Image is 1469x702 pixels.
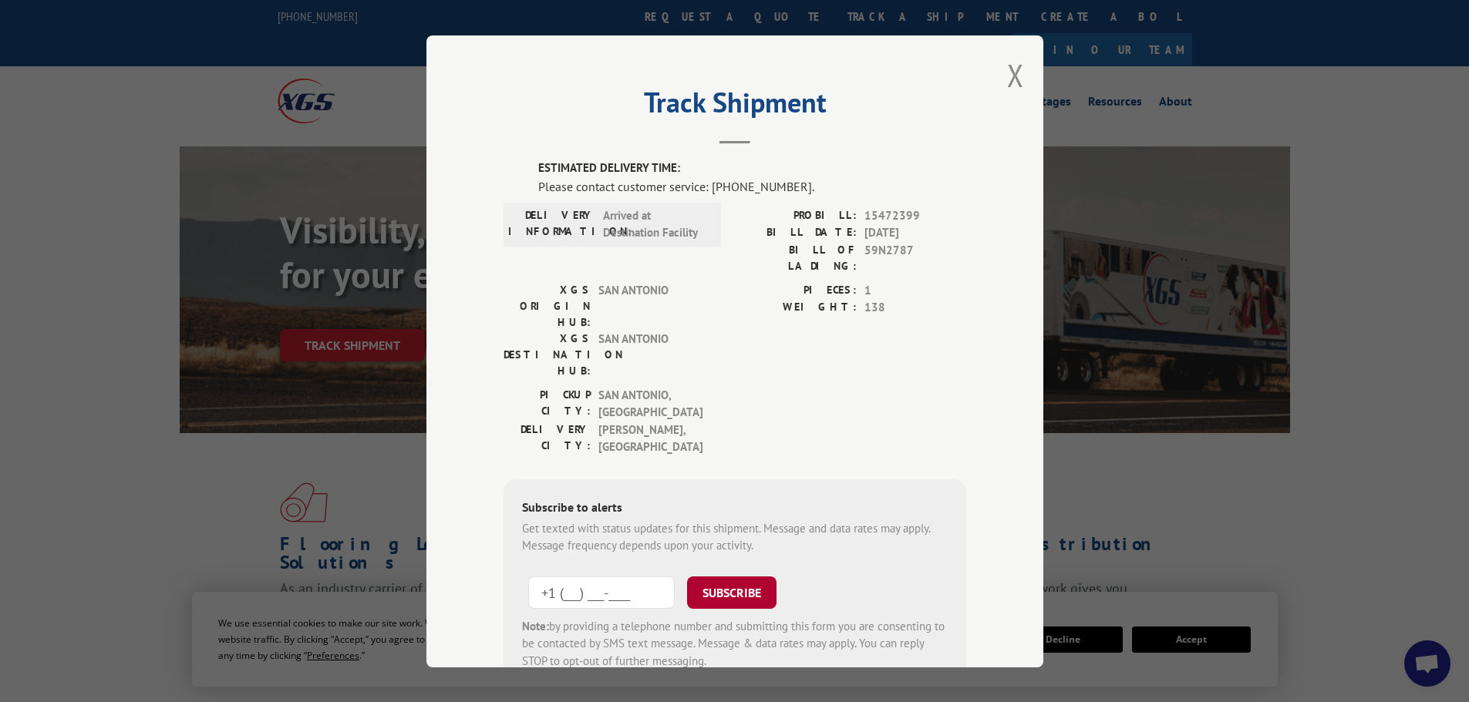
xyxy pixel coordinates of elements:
[735,207,857,224] label: PROBILL:
[522,617,948,670] div: by providing a telephone number and submitting this form you are consenting to be contacted by SM...
[504,386,591,421] label: PICKUP CITY:
[864,207,966,224] span: 15472399
[522,618,549,633] strong: Note:
[528,576,675,608] input: Phone Number
[864,299,966,317] span: 138
[504,281,591,330] label: XGS ORIGIN HUB:
[603,207,707,241] span: Arrived at Destination Facility
[1007,55,1024,96] button: Close modal
[504,92,966,121] h2: Track Shipment
[598,421,702,455] span: [PERSON_NAME] , [GEOGRAPHIC_DATA]
[735,299,857,317] label: WEIGHT:
[735,281,857,299] label: PIECES:
[687,576,777,608] button: SUBSCRIBE
[598,281,702,330] span: SAN ANTONIO
[504,421,591,455] label: DELIVERY CITY:
[598,330,702,378] span: SAN ANTONIO
[735,241,857,274] label: BILL OF LADING:
[538,176,966,195] div: Please contact customer service: [PHONE_NUMBER].
[864,224,966,242] span: [DATE]
[508,207,595,241] label: DELIVERY INFORMATION:
[864,281,966,299] span: 1
[522,497,948,519] div: Subscribe to alerts
[504,330,591,378] label: XGS DESTINATION HUB:
[864,241,966,274] span: 59N2787
[598,386,702,421] span: SAN ANTONIO , [GEOGRAPHIC_DATA]
[538,160,966,177] label: ESTIMATED DELIVERY TIME:
[735,224,857,242] label: BILL DATE:
[522,519,948,554] div: Get texted with status updates for this shipment. Message and data rates may apply. Message frequ...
